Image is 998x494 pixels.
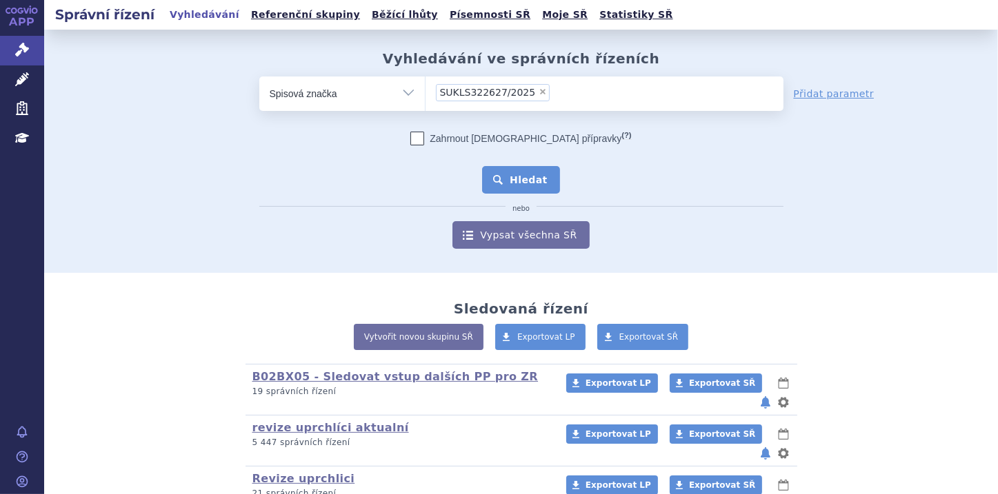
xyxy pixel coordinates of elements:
[252,437,548,449] p: 5 447 správních řízení
[597,324,689,350] a: Exportovat SŘ
[586,429,651,439] span: Exportovat LP
[586,480,651,490] span: Exportovat LP
[252,421,409,434] a: revize uprchlíci aktualní
[759,445,772,462] button: notifikace
[566,424,658,444] a: Exportovat LP
[440,88,536,97] span: SUKLS322627/2025
[777,375,790,391] button: lhůty
[452,221,589,249] a: Vypsat všechna SŘ
[44,5,166,24] h2: Správní řízení
[247,6,364,24] a: Referenční skupiny
[354,324,483,350] a: Vytvořit novou skupinu SŘ
[670,373,762,393] a: Exportovat SŘ
[777,426,790,442] button: lhůty
[482,166,560,194] button: Hledat
[383,50,660,67] h2: Vyhledávání ve správních řízeních
[759,394,772,411] button: notifikace
[454,300,588,317] h2: Sledovaná řízení
[410,132,631,145] label: Zahrnout [DEMOGRAPHIC_DATA] přípravky
[166,6,243,24] a: Vyhledávání
[777,394,790,411] button: nastavení
[539,88,547,96] span: ×
[446,6,535,24] a: Písemnosti SŘ
[777,445,790,462] button: nastavení
[538,6,592,24] a: Moje SŘ
[252,370,539,383] a: B02BX05 - Sledovat vstup dalších PP pro ZR
[689,429,755,439] span: Exportovat SŘ
[252,472,355,485] a: Revize uprchlici
[368,6,442,24] a: Běžící lhůty
[619,332,679,342] span: Exportovat SŘ
[506,205,537,213] i: nebo
[586,378,651,388] span: Exportovat LP
[554,83,561,101] input: SUKLS322627/2025
[517,332,575,342] span: Exportovat LP
[252,386,548,398] p: 19 správních řízení
[566,373,658,393] a: Exportovat LP
[794,87,875,101] a: Přidat parametr
[621,131,631,140] abbr: (?)
[777,477,790,493] button: lhůty
[689,480,755,490] span: Exportovat SŘ
[670,424,762,444] a: Exportovat SŘ
[595,6,677,24] a: Statistiky SŘ
[689,378,755,388] span: Exportovat SŘ
[495,324,586,350] a: Exportovat LP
